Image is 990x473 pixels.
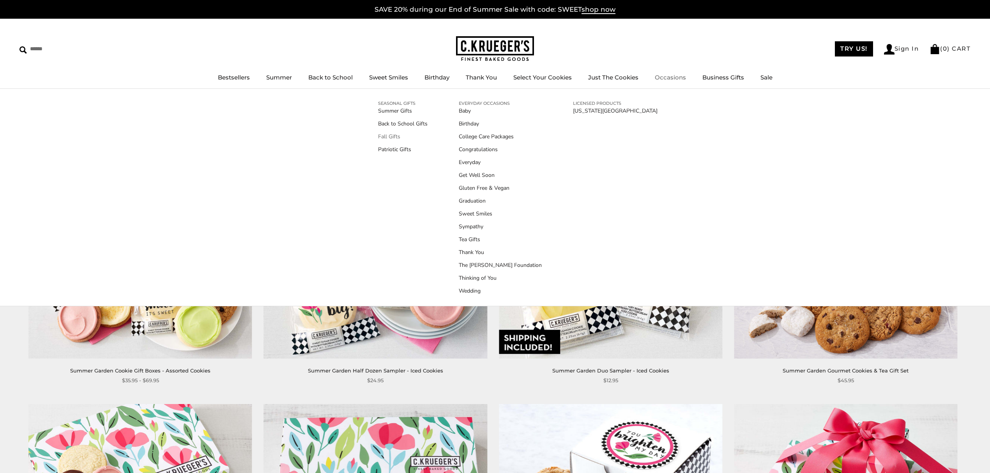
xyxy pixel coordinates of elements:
img: Account [884,44,895,55]
span: $12.95 [603,376,618,385]
a: Summer Garden Gourmet Cookies & Tea Gift Set [783,367,909,374]
a: Back to School [308,74,353,81]
iframe: Sign Up via Text for Offers [6,443,81,467]
a: Select Your Cookies [513,74,572,81]
a: Sale [760,74,773,81]
a: Summer Garden Half Dozen Sampler - Iced Cookies [308,367,443,374]
a: Summer Gifts [378,107,428,115]
a: Business Gifts [702,74,744,81]
span: 0 [943,45,948,52]
img: Bag [930,44,940,54]
a: SAVE 20% during our End of Summer Sale with code: SWEETshop now [375,5,615,14]
span: $35.95 - $69.95 [122,376,159,385]
a: Birthday [459,120,542,128]
a: Birthday [424,74,449,81]
a: Summer Garden Duo Sampler - Iced Cookies [552,367,669,374]
a: Thank You [459,248,542,256]
input: Search [19,43,112,55]
a: Get Well Soon [459,171,542,179]
a: EVERYDAY OCCASIONS [459,100,542,107]
a: Sympathy [459,222,542,231]
a: Summer Garden Cookie Gift Boxes - Assorted Cookies [70,367,210,374]
a: Patriotic Gifts [378,145,428,154]
a: Everyday [459,158,542,166]
a: Occasions [655,74,686,81]
a: Gluten Free & Vegan [459,184,542,192]
a: Tea Gifts [459,235,542,244]
a: Sign In [884,44,919,55]
a: Fall Gifts [378,132,428,141]
a: College Care Packages [459,132,542,141]
a: Baby [459,107,542,115]
a: [US_STATE][GEOGRAPHIC_DATA] [573,107,658,115]
a: Just The Cookies [588,74,638,81]
a: (0) CART [930,45,971,52]
a: Sweet Smiles [369,74,408,81]
img: C.KRUEGER'S [456,36,534,62]
a: Graduation [459,197,542,205]
a: Wedding [459,287,542,295]
span: $45.95 [838,376,854,385]
a: The [PERSON_NAME] Foundation [459,261,542,269]
span: $24.95 [367,376,384,385]
span: shop now [582,5,615,14]
a: Bestsellers [218,74,250,81]
a: Summer [266,74,292,81]
a: Congratulations [459,145,542,154]
a: Sweet Smiles [459,210,542,218]
a: TRY US! [835,41,873,56]
a: Thinking of You [459,274,542,282]
img: Search [19,46,27,54]
a: Thank You [466,74,497,81]
a: SEASONAL GIFTS [378,100,428,107]
a: LICENSED PRODUCTS [573,100,658,107]
a: Back to School Gifts [378,120,428,128]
